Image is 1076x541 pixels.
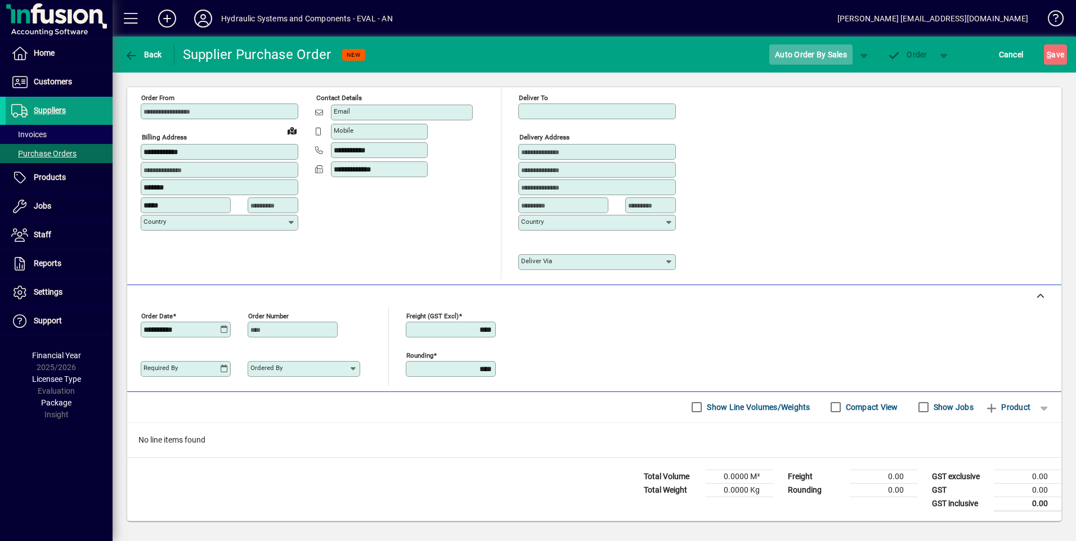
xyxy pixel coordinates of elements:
span: Auto Order By Sales [775,46,847,64]
span: NEW [347,51,361,58]
a: Knowledge Base [1039,2,1062,39]
span: Product [985,398,1030,416]
td: Total Weight [638,483,706,497]
mat-label: Required by [144,364,178,372]
mat-label: Country [144,218,166,226]
button: Product [979,397,1036,417]
span: Purchase Orders [11,149,77,158]
td: 0.00 [850,483,917,497]
a: Settings [6,278,113,306]
div: Supplier Purchase Order [183,46,331,64]
span: Back [124,50,162,59]
a: Support [6,307,113,335]
button: Order [882,44,933,65]
button: Add [149,8,185,29]
button: Cancel [996,44,1026,65]
a: Invoices [6,125,113,144]
span: Customers [34,77,72,86]
button: Back [122,44,165,65]
span: ave [1047,46,1064,64]
span: Reports [34,259,61,268]
a: Products [6,164,113,192]
td: GST inclusive [926,497,994,511]
span: Cancel [999,46,1024,64]
app-page-header-button: Back [113,44,174,65]
mat-label: Country [521,218,544,226]
span: S [1047,50,1051,59]
td: 0.00 [994,470,1061,483]
span: Products [34,173,66,182]
span: Invoices [11,130,47,139]
a: Jobs [6,192,113,220]
mat-label: Mobile [334,127,353,134]
a: Purchase Orders [6,144,113,163]
button: Profile [185,8,221,29]
a: Home [6,39,113,67]
a: Customers [6,68,113,96]
mat-label: Deliver To [519,94,548,102]
td: GST exclusive [926,470,994,483]
label: Show Line Volumes/Weights [705,402,810,413]
td: Rounding [782,483,850,497]
mat-label: Order number [248,312,289,319]
label: Show Jobs [931,402,974,413]
a: Reports [6,250,113,278]
mat-label: Freight (GST excl) [406,312,459,319]
a: View on map [283,121,301,139]
td: 0.0000 M³ [706,470,773,483]
span: Suppliers [34,106,66,115]
td: 0.0000 Kg [706,483,773,497]
span: Home [34,48,55,57]
mat-label: Deliver via [521,257,552,265]
mat-label: Email [334,107,350,115]
span: Financial Year [32,351,81,360]
div: [PERSON_NAME] [EMAIL_ADDRESS][DOMAIN_NAME] [837,10,1028,28]
div: No line items found [127,423,1061,457]
td: 0.00 [850,470,917,483]
button: Auto Order By Sales [769,44,853,65]
mat-label: Rounding [406,351,433,359]
label: Compact View [844,402,898,413]
mat-label: Order date [141,312,173,319]
span: Licensee Type [32,375,81,384]
td: Total Volume [638,470,706,483]
td: 0.00 [994,483,1061,497]
button: Save [1044,44,1067,65]
span: Settings [34,287,62,296]
mat-label: Ordered by [250,364,283,372]
mat-label: Order from [141,94,174,102]
span: Order [887,50,927,59]
td: 0.00 [994,497,1061,511]
div: Hydraulic Systems and Components - EVAL - AN [221,10,393,28]
span: Staff [34,230,51,239]
a: Staff [6,221,113,249]
span: Jobs [34,201,51,210]
td: GST [926,483,994,497]
td: Freight [782,470,850,483]
span: Support [34,316,62,325]
span: Package [41,398,71,407]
